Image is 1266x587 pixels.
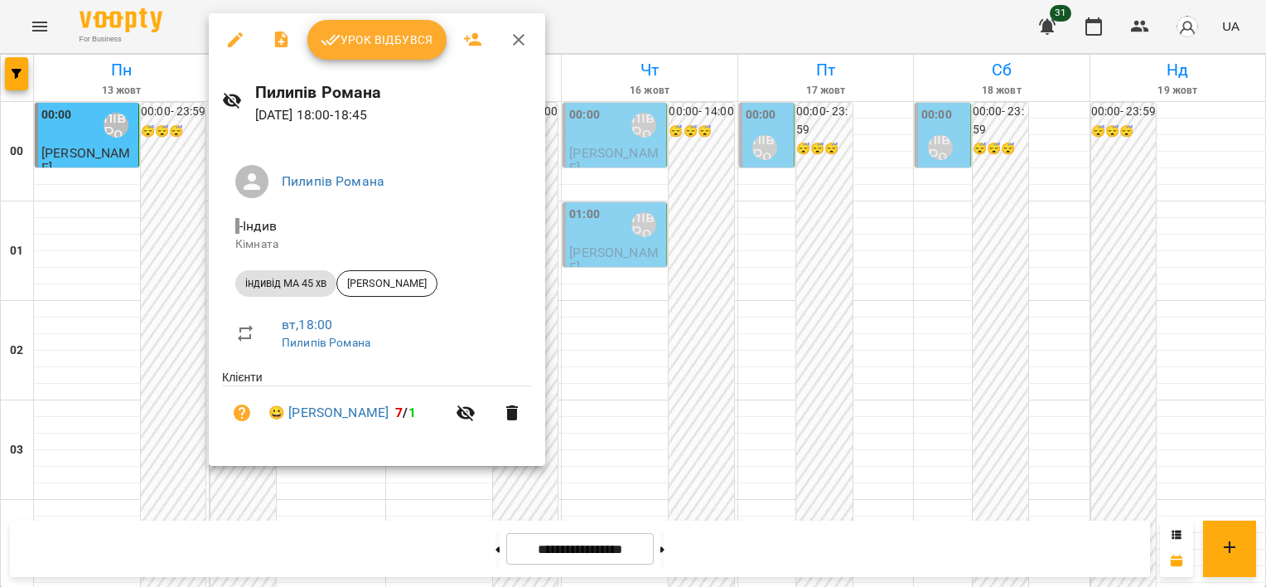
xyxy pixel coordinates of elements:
button: Урок відбувся [307,20,447,60]
a: вт , 18:00 [282,317,332,332]
p: Кімната [235,236,519,253]
span: Урок відбувся [321,30,433,50]
a: Пилипів Романа [282,173,384,189]
span: [PERSON_NAME] [337,276,437,291]
a: Пилипів Романа [282,336,370,349]
span: 1 [408,405,416,420]
ul: Клієнти [222,369,532,446]
b: / [395,405,415,420]
div: [PERSON_NAME] [336,270,437,297]
p: [DATE] 18:00 - 18:45 [255,105,532,125]
span: 7 [395,405,403,420]
span: - Індив [235,218,280,234]
span: індивід МА 45 хв [235,276,336,291]
button: Візит ще не сплачено. Додати оплату? [222,393,262,433]
h6: Пилипів Романа [255,80,532,105]
a: 😀 [PERSON_NAME] [268,403,389,423]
